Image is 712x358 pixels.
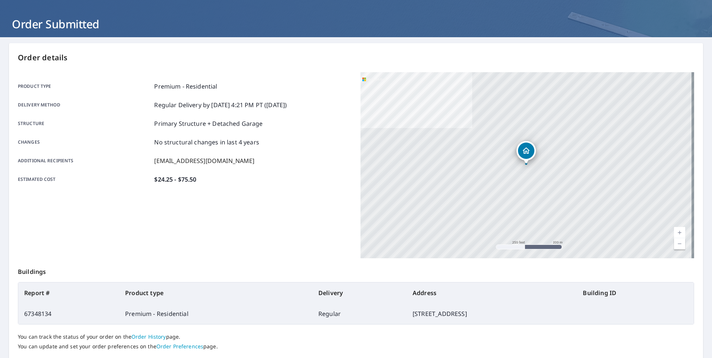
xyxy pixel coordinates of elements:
p: No structural changes in last 4 years [154,138,259,147]
p: Delivery method [18,100,151,109]
p: Product type [18,82,151,91]
th: Delivery [312,282,407,303]
a: Current Level 17, Zoom In [674,227,685,238]
h1: Order Submitted [9,16,703,32]
a: Current Level 17, Zoom Out [674,238,685,249]
td: Premium - Residential [119,303,312,324]
p: You can track the status of your order on the page. [18,333,694,340]
p: Estimated cost [18,175,151,184]
th: Product type [119,282,312,303]
p: Buildings [18,258,694,282]
a: Order History [131,333,166,340]
p: Primary Structure + Detached Garage [154,119,263,128]
p: You can update and set your order preferences on the page. [18,343,694,350]
a: Order Preferences [156,343,203,350]
p: Additional recipients [18,156,151,165]
p: Order details [18,52,694,63]
p: Premium - Residential [154,82,217,91]
p: Structure [18,119,151,128]
p: Changes [18,138,151,147]
th: Building ID [577,282,694,303]
p: [EMAIL_ADDRESS][DOMAIN_NAME] [154,156,254,165]
td: Regular [312,303,407,324]
p: Regular Delivery by [DATE] 4:21 PM PT ([DATE]) [154,100,287,109]
th: Address [407,282,577,303]
div: Dropped pin, building 1, Residential property, 8915 Vinewood Dr Dallas, TX 75228 [516,141,536,164]
td: 67348134 [18,303,119,324]
th: Report # [18,282,119,303]
td: [STREET_ADDRESS] [407,303,577,324]
p: $24.25 - $75.50 [154,175,196,184]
